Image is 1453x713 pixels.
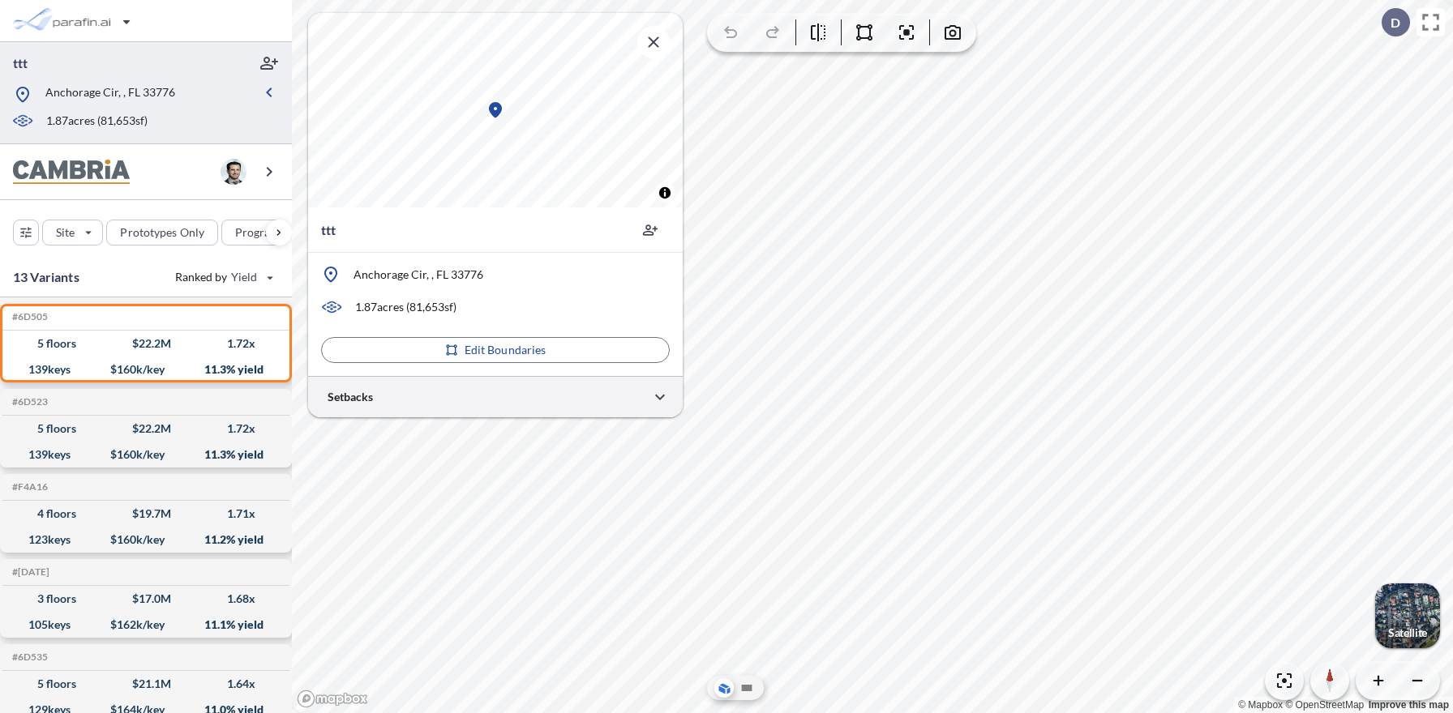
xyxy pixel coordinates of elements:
button: Program [221,220,309,245]
p: 1.87 acres ( 81,653 sf) [46,113,148,130]
p: Edit Boundaries [465,342,546,358]
p: Prototypes Only [120,224,204,241]
p: ttt [13,54,28,72]
button: Prototypes Only [106,220,218,245]
div: Map marker [486,100,505,120]
button: Site Plan [737,678,757,698]
p: Site [56,224,75,241]
a: Improve this map [1369,699,1449,711]
p: Program [235,224,281,241]
a: Mapbox homepage [297,690,368,708]
p: Anchorage Cir, , FL 33776 [354,267,483,283]
a: OpenStreetMap [1285,699,1364,711]
img: BrandImage [13,160,130,185]
button: Switcher ImageSatellite [1375,583,1440,648]
p: 13 Variants [13,267,79,287]
h5: Click to copy the code [9,651,48,663]
img: Switcher Image [1375,583,1440,648]
span: Toggle attribution [660,184,670,202]
img: user logo [221,159,246,185]
button: Site [42,220,103,245]
h5: Click to copy the code [9,311,48,322]
p: Anchorage Cir, , FL 33776 [45,84,175,105]
button: Aerial View [714,678,734,698]
button: Edit Boundaries [321,337,670,363]
span: Yield [231,269,258,285]
button: Ranked by Yield [162,264,284,290]
h5: Click to copy the code [9,566,49,578]
p: D [1391,15,1400,30]
a: Mapbox [1238,699,1283,711]
button: Toggle attribution [655,183,675,203]
h5: Click to copy the code [9,396,48,408]
p: 1.87 acres ( 81,653 sf) [355,299,456,315]
p: ttt [321,220,336,240]
canvas: Map [308,13,683,207]
p: Satellite [1388,626,1427,639]
h5: Click to copy the code [9,481,48,493]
